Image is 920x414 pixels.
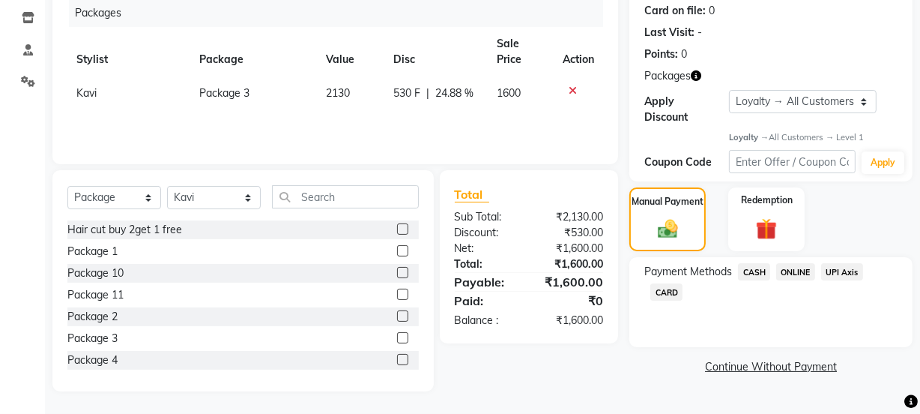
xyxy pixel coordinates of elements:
div: Card on file: [644,3,706,19]
span: Packages [644,68,691,84]
input: Search [272,185,419,208]
div: Balance : [444,313,529,328]
div: ₹1,600.00 [529,313,614,328]
span: 24.88 % [435,85,473,101]
div: Discount: [444,225,529,241]
button: Apply [862,151,904,174]
strong: Loyalty → [729,132,769,142]
span: CARD [650,283,683,301]
span: 2130 [326,86,350,100]
div: Paid: [444,292,529,310]
th: Sale Price [488,27,554,76]
div: 0 [681,46,687,62]
div: Package 11 [67,287,124,303]
div: ₹530.00 [529,225,614,241]
div: Sub Total: [444,209,529,225]
div: ₹1,600.00 [529,241,614,256]
div: ₹1,600.00 [529,273,614,291]
span: Package 3 [199,86,249,100]
div: Apply Discount [644,94,729,125]
div: Coupon Code [644,154,729,170]
span: UPI Axis [821,263,863,280]
label: Redemption [741,193,793,207]
div: Hair cut buy 2get 1 free [67,222,182,238]
div: Payable: [444,273,529,291]
th: Value [317,27,384,76]
div: Package 3 [67,331,118,346]
th: Action [554,27,603,76]
input: Enter Offer / Coupon Code [729,150,856,173]
th: Package [190,27,317,76]
div: ₹0 [529,292,614,310]
span: | [426,85,429,101]
div: Package 2 [67,309,118,325]
div: Package 1 [67,244,118,259]
div: - [697,25,702,40]
div: Package 4 [67,352,118,368]
div: Points: [644,46,678,62]
img: _cash.svg [652,217,684,241]
div: ₹1,600.00 [529,256,614,272]
div: Net: [444,241,529,256]
img: _gift.svg [749,216,784,242]
div: Total: [444,256,529,272]
th: Stylist [67,27,190,76]
div: Last Visit: [644,25,694,40]
div: ₹2,130.00 [529,209,614,225]
span: Payment Methods [644,264,732,280]
span: CASH [738,263,770,280]
span: Total [455,187,489,202]
a: Continue Without Payment [632,359,910,375]
label: Manual Payment [632,195,703,208]
span: Kavi [76,86,97,100]
div: All Customers → Level 1 [729,131,898,144]
th: Disc [384,27,488,76]
span: ONLINE [776,263,815,280]
div: 0 [709,3,715,19]
span: 1600 [497,86,521,100]
div: Package 10 [67,265,124,281]
span: 530 F [393,85,420,101]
